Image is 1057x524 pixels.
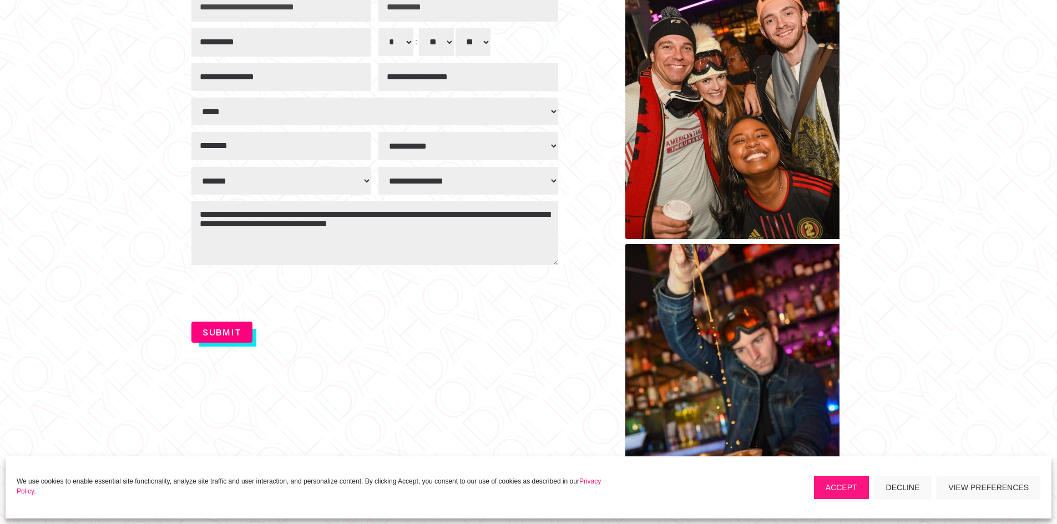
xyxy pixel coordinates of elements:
select: Time of Day ... hour [378,28,413,56]
select: Time of Day [456,28,490,56]
span: : [415,37,417,46]
a: Privacy Policy [17,477,601,495]
select: Time of Day ... minute [419,28,454,56]
button: Submit [191,322,252,343]
iframe: reCAPTCHA [191,272,358,315]
button: View preferences [937,476,1040,499]
p: We use cookies to enable essential site functionality, analyze site traffic and user interaction,... [17,476,616,496]
button: Decline [874,476,932,499]
button: Accept [814,476,869,499]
